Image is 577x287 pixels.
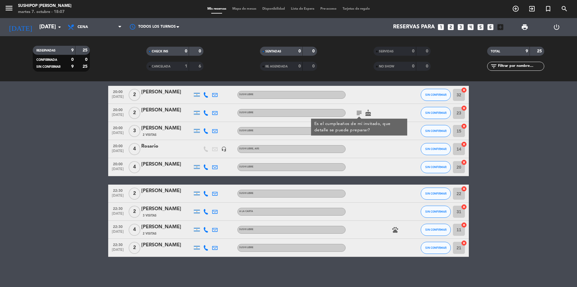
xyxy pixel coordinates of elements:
span: SIN CONFIRMAR [425,246,447,249]
span: A LA CARTA [239,210,253,213]
span: TOTAL [491,50,500,53]
i: cancel [461,105,467,111]
i: looks_5 [477,23,484,31]
i: pets [392,226,399,233]
button: SIN CONFIRMAR [421,161,451,173]
strong: 0 [412,64,414,68]
span: SIN CONFIRMAR [36,65,60,68]
span: 2 [129,188,140,200]
i: power_settings_new [553,23,560,31]
span: SIN CONFIRMAR [425,228,447,231]
span: SUSHI LIBRE [239,111,253,114]
span: CONFIRMADA [36,58,57,61]
div: Rosario [141,142,192,150]
div: [PERSON_NAME] [141,161,192,168]
i: cancel [461,159,467,165]
span: SIN CONFIRMAR [425,192,447,195]
strong: 1 [185,64,187,68]
strong: 0 [312,49,316,53]
strong: 9 [71,64,74,69]
div: [PERSON_NAME] [141,187,192,195]
span: [DATE] [110,131,125,138]
strong: 0 [298,64,301,68]
button: SIN CONFIRMAR [421,89,451,101]
div: [PERSON_NAME] [141,223,192,231]
span: Lista de Espera [288,7,317,11]
div: [PERSON_NAME] [141,205,192,213]
span: Mis reservas [204,7,229,11]
i: looks_4 [467,23,475,31]
strong: 0 [185,49,187,53]
span: 4 [129,143,140,155]
i: search [561,5,568,12]
strong: 0 [298,49,301,53]
span: SENTADAS [265,50,281,53]
i: arrow_drop_down [56,23,63,31]
span: 2 [129,107,140,119]
strong: 25 [83,48,89,52]
span: 20:00 [110,142,125,149]
i: looks_two [447,23,455,31]
i: looks_one [437,23,445,31]
i: add_circle_outline [512,5,519,12]
span: [DATE] [110,167,125,174]
span: 22:30 [110,205,125,212]
span: SIN CONFIRMAR [425,93,447,96]
strong: 0 [312,64,316,68]
i: looks_3 [457,23,465,31]
span: SUSHI LIBRE [239,246,253,249]
div: martes 7. octubre - 18:07 [18,9,72,15]
span: 20:00 [110,124,125,131]
span: [DATE] [110,194,125,201]
input: Filtrar por nombre... [497,63,544,70]
div: [PERSON_NAME] [141,88,192,96]
span: CHECK INS [152,50,168,53]
span: SIN CONFIRMAR [425,147,447,151]
button: SIN CONFIRMAR [421,107,451,119]
span: Reservas para [393,24,435,30]
i: looks_6 [487,23,494,31]
span: 2 [129,206,140,218]
span: 4 [129,161,140,173]
div: [PERSON_NAME] [141,241,192,249]
span: Mapa de mesas [229,7,259,11]
i: menu [5,4,14,13]
i: cancel [461,186,467,192]
strong: 25 [537,49,543,53]
div: [PERSON_NAME] [141,124,192,132]
i: add_box [496,23,504,31]
span: SUSHI LIBRE [239,129,253,132]
button: SIN CONFIRMAR [421,143,451,155]
span: SUSHI LIBRE [239,228,253,231]
span: Tarjetas de regalo [340,7,373,11]
div: LOG OUT [541,18,572,36]
button: SIN CONFIRMAR [421,188,451,200]
span: 20:00 [110,88,125,95]
i: cancel [461,87,467,93]
span: [DATE] [110,248,125,255]
button: menu [5,4,14,15]
i: cancel [461,204,467,210]
span: 22:30 [110,223,125,230]
strong: 0 [426,49,429,53]
span: SIN CONFIRMAR [425,165,447,169]
span: SUSHI LIBRE [239,148,259,150]
i: exit_to_app [528,5,536,12]
span: SIN CONFIRMAR [425,111,447,114]
span: SUSHI LIBRE [239,192,253,195]
span: 2 [129,242,140,254]
span: [DATE] [110,230,125,237]
span: RE AGENDADA [265,65,288,68]
i: cancel [461,123,467,129]
span: SUSHI LIBRE [239,166,253,168]
span: NO SHOW [379,65,394,68]
div: [PERSON_NAME] [141,106,192,114]
span: 2 Visitas [143,231,157,236]
i: headset_mic [221,146,227,152]
span: Disponibilidad [259,7,288,11]
i: cancel [461,222,467,228]
button: SIN CONFIRMAR [421,206,451,218]
span: CANCELADA [152,65,170,68]
span: 20:00 [110,106,125,113]
span: SERVIDAS [379,50,394,53]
